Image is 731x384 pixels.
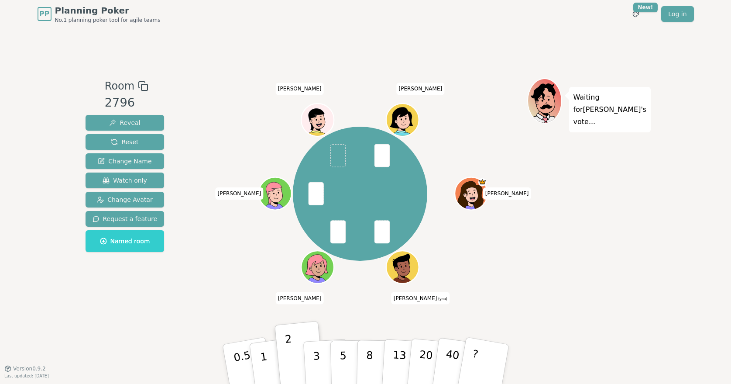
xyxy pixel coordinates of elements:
[284,333,295,381] p: 2
[38,4,161,24] a: PPPlanning PokerNo.1 planning poker tool for agile teams
[86,230,165,252] button: Named room
[215,187,263,200] span: Click to change your name
[97,195,153,204] span: Change Avatar
[483,187,531,200] span: Click to change your name
[111,138,138,146] span: Reset
[98,157,151,166] span: Change Name
[86,153,165,169] button: Change Name
[13,365,46,372] span: Version 0.9.2
[86,115,165,131] button: Reveal
[633,3,658,12] div: New!
[86,134,165,150] button: Reset
[276,292,324,304] span: Click to change your name
[437,297,447,301] span: (you)
[628,6,644,22] button: New!
[86,192,165,208] button: Change Avatar
[103,176,147,185] span: Watch only
[4,365,46,372] button: Version0.9.2
[573,91,647,128] p: Waiting for [PERSON_NAME] 's vote...
[86,173,165,188] button: Watch only
[55,17,161,24] span: No.1 planning poker tool for agile teams
[478,178,487,187] span: Tressa is the host
[55,4,161,17] span: Planning Poker
[4,374,49,378] span: Last updated: [DATE]
[86,211,165,227] button: Request a feature
[661,6,693,22] a: Log in
[105,94,148,112] div: 2796
[100,237,150,246] span: Named room
[391,292,450,304] span: Click to change your name
[387,252,418,282] button: Click to change your avatar
[276,83,324,95] span: Click to change your name
[105,78,134,94] span: Room
[39,9,49,19] span: PP
[93,214,158,223] span: Request a feature
[109,118,140,127] span: Reveal
[396,83,444,95] span: Click to change your name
